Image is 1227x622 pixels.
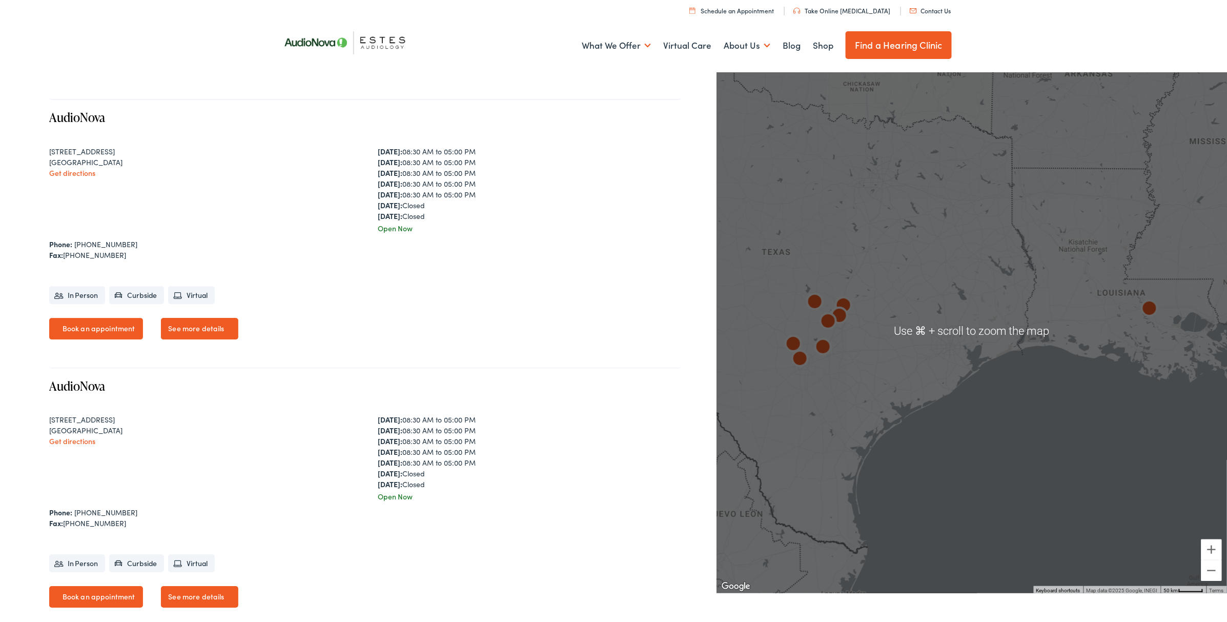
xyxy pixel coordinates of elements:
[49,518,63,528] strong: Fax:
[724,27,770,65] a: About Us
[378,457,402,468] strong: [DATE]:
[816,310,841,335] div: AudioNova
[49,586,144,608] a: Book an appointment
[49,507,72,517] strong: Phone:
[378,200,402,210] strong: [DATE]:
[109,286,165,304] li: Curbside
[378,189,402,199] strong: [DATE]:
[846,31,952,59] a: Find a Hearing Clinic
[719,580,753,593] img: Google
[109,554,165,572] li: Curbside
[378,157,402,167] strong: [DATE]:
[811,336,835,360] div: AudioNova
[803,291,827,315] div: AudioNova
[378,414,402,425] strong: [DATE]:
[168,554,215,572] li: Virtual
[378,425,402,435] strong: [DATE]:
[74,507,137,517] a: [PHONE_NUMBER]
[378,491,681,502] div: Open Now
[689,7,696,14] img: utility icon
[378,168,402,178] strong: [DATE]:
[49,146,353,157] div: [STREET_ADDRESS]
[161,318,238,339] a: See more details
[49,425,353,436] div: [GEOGRAPHIC_DATA]
[378,146,402,156] strong: [DATE]:
[49,250,681,260] div: [PHONE_NUMBER]
[910,6,951,15] a: Contact Us
[49,157,353,168] div: [GEOGRAPHIC_DATA]
[49,286,105,304] li: In Person
[719,580,753,593] a: Open this area in Google Maps (opens a new window)
[49,318,144,339] a: Book an appointment
[793,6,890,15] a: Take Online [MEDICAL_DATA]
[378,479,402,489] strong: [DATE]:
[49,518,681,529] div: [PHONE_NUMBER]
[49,414,353,425] div: [STREET_ADDRESS]
[1210,588,1224,593] a: Terms
[74,239,137,249] a: [PHONE_NUMBER]
[49,436,95,446] a: Get directions
[827,305,852,329] div: AudioNova
[378,414,681,490] div: 08:30 AM to 05:00 PM 08:30 AM to 05:00 PM 08:30 AM to 05:00 PM 08:30 AM to 05:00 PM 08:30 AM to 0...
[168,286,215,304] li: Virtual
[378,146,681,222] div: 08:30 AM to 05:00 PM 08:30 AM to 05:00 PM 08:30 AM to 05:00 PM 08:30 AM to 05:00 PM 08:30 AM to 0...
[161,586,238,608] a: See more details
[582,27,651,65] a: What We Offer
[49,250,63,260] strong: Fax:
[378,468,402,478] strong: [DATE]:
[831,294,856,319] div: AudioNova
[49,377,105,394] a: AudioNova
[1201,539,1222,560] button: Zoom in
[378,436,402,446] strong: [DATE]:
[1161,586,1206,593] button: Map Scale: 50 km per 45 pixels
[1087,588,1158,593] span: Map data ©2025 Google, INEGI
[689,6,774,15] a: Schedule an Appointment
[783,27,801,65] a: Blog
[49,554,105,572] li: In Person
[663,27,711,65] a: Virtual Care
[378,447,402,457] strong: [DATE]:
[1036,587,1080,594] button: Keyboard shortcuts
[378,211,402,221] strong: [DATE]:
[793,8,801,14] img: utility icon
[49,239,72,249] strong: Phone:
[1137,297,1162,322] div: AudioNova
[813,27,833,65] a: Shop
[910,8,917,13] img: utility icon
[378,223,681,234] div: Open Now
[378,178,402,189] strong: [DATE]:
[1164,588,1178,593] span: 50 km
[49,109,105,126] a: AudioNova
[781,333,806,357] div: AudioNova
[1201,560,1222,581] button: Zoom out
[788,348,812,372] div: AudioNova
[49,168,95,178] a: Get directions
